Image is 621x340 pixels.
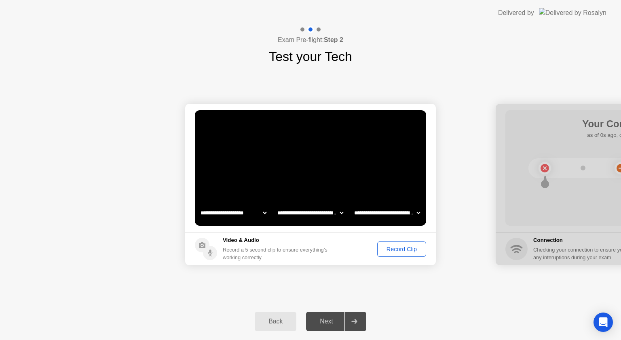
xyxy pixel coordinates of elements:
[269,47,352,66] h1: Test your Tech
[353,205,422,221] select: Available microphones
[308,318,344,325] div: Next
[594,313,613,332] div: Open Intercom Messenger
[498,8,534,18] div: Delivered by
[257,318,294,325] div: Back
[276,205,345,221] select: Available speakers
[223,236,331,244] h5: Video & Audio
[306,312,366,331] button: Next
[539,8,606,17] img: Delivered by Rosalyn
[199,205,268,221] select: Available cameras
[324,36,343,43] b: Step 2
[377,241,426,257] button: Record Clip
[278,35,343,45] h4: Exam Pre-flight:
[255,312,296,331] button: Back
[380,246,423,252] div: Record Clip
[223,246,331,261] div: Record a 5 second clip to ensure everything’s working correctly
